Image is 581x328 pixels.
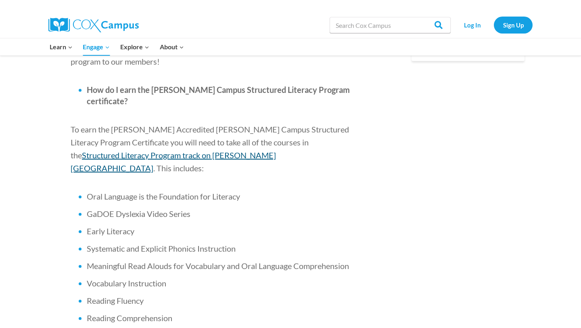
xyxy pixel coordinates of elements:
[87,209,190,219] span: GaDOE Dyslexia Video Series
[87,278,166,288] span: Vocabulary Instruction
[455,17,533,33] nav: Secondary Navigation
[71,150,276,173] a: Structured Literacy Program track on [PERSON_NAME][GEOGRAPHIC_DATA]
[155,38,189,55] button: Child menu of About
[87,296,144,305] span: Reading Fluency
[494,17,533,33] a: Sign Up
[87,226,134,236] span: Early Literacy
[44,38,78,55] button: Child menu of Learn
[71,124,349,160] span: To earn the [PERSON_NAME] Accredited [PERSON_NAME] Campus Structured Literacy Program Certificate...
[115,38,155,55] button: Child menu of Explore
[87,244,236,253] span: Systematic and Explicit Phonics Instruction
[455,17,490,33] a: Log In
[78,38,115,55] button: Child menu of Engage
[48,18,139,32] img: Cox Campus
[87,191,240,201] span: Oral Language is the Foundation for Literacy
[153,163,204,173] span: . This includes:
[87,313,172,323] span: Reading Comprehension
[44,38,189,55] nav: Primary Navigation
[87,85,350,106] span: How do I earn the [PERSON_NAME] Campus Structured Literacy Program certificate?
[87,261,349,271] span: Meaningful Read Alouds for Vocabulary and Oral Language Comprehension
[330,17,451,33] input: Search Cox Campus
